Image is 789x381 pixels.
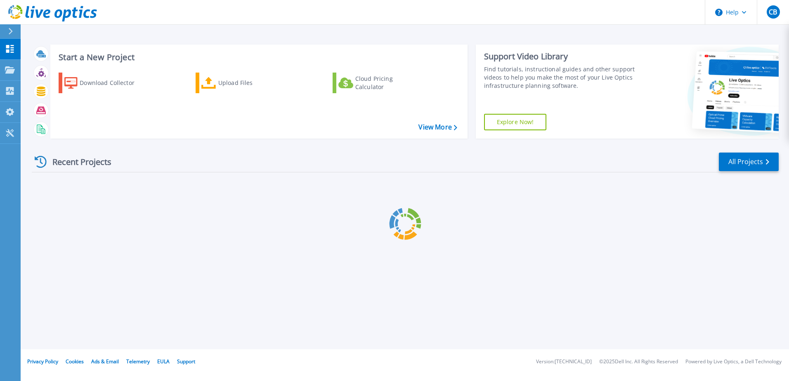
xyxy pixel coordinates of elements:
a: Cloud Pricing Calculator [333,73,425,93]
a: Upload Files [196,73,288,93]
a: Explore Now! [484,114,547,130]
a: Support [177,358,195,365]
span: CB [769,9,777,15]
div: Support Video Library [484,51,638,62]
a: Telemetry [126,358,150,365]
div: Download Collector [80,75,146,91]
a: Download Collector [59,73,151,93]
li: Powered by Live Optics, a Dell Technology [685,359,782,365]
a: Privacy Policy [27,358,58,365]
div: Upload Files [218,75,284,91]
li: © 2025 Dell Inc. All Rights Reserved [599,359,678,365]
li: Version: [TECHNICAL_ID] [536,359,592,365]
a: Ads & Email [91,358,119,365]
a: View More [418,123,457,131]
a: EULA [157,358,170,365]
div: Recent Projects [32,152,123,172]
div: Find tutorials, instructional guides and other support videos to help you make the most of your L... [484,65,638,90]
div: Cloud Pricing Calculator [355,75,421,91]
a: Cookies [66,358,84,365]
h3: Start a New Project [59,53,457,62]
a: All Projects [719,153,779,171]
